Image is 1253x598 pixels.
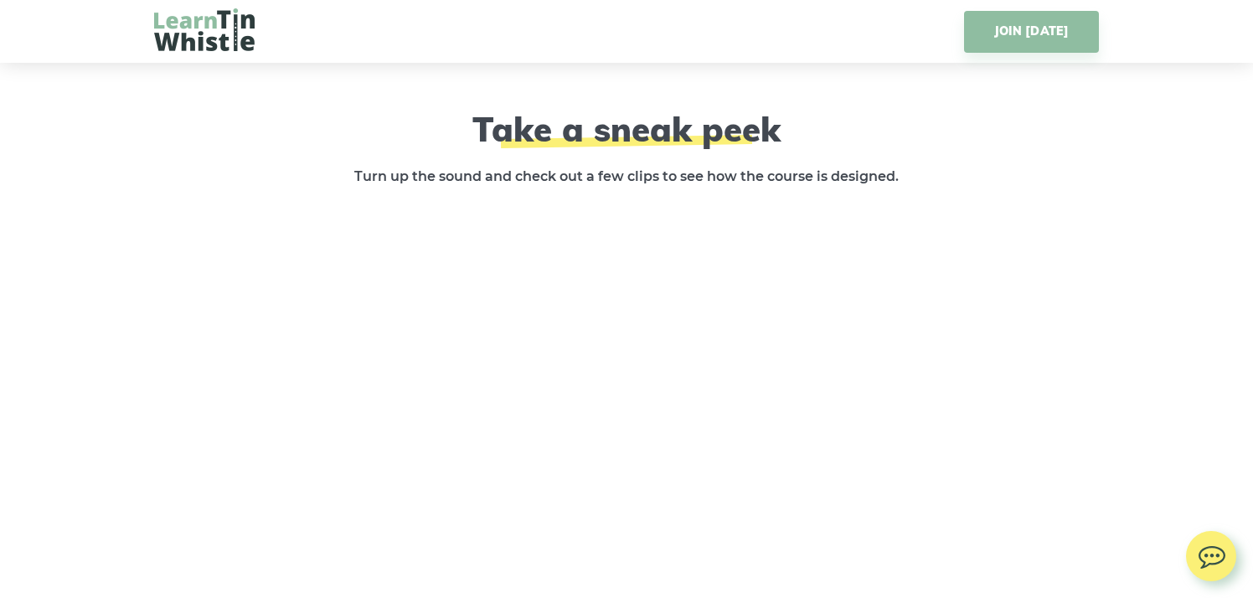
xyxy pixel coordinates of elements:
[154,8,255,51] img: LearnTinWhistle.com
[325,213,928,552] iframe: pst10-preview
[325,109,928,149] h2: Take a sneak peek
[1186,531,1236,574] img: chat.svg
[964,11,1099,53] a: JOIN [DATE]
[354,168,899,184] strong: Turn up the sound and check out a few clips to see how the course is designed.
